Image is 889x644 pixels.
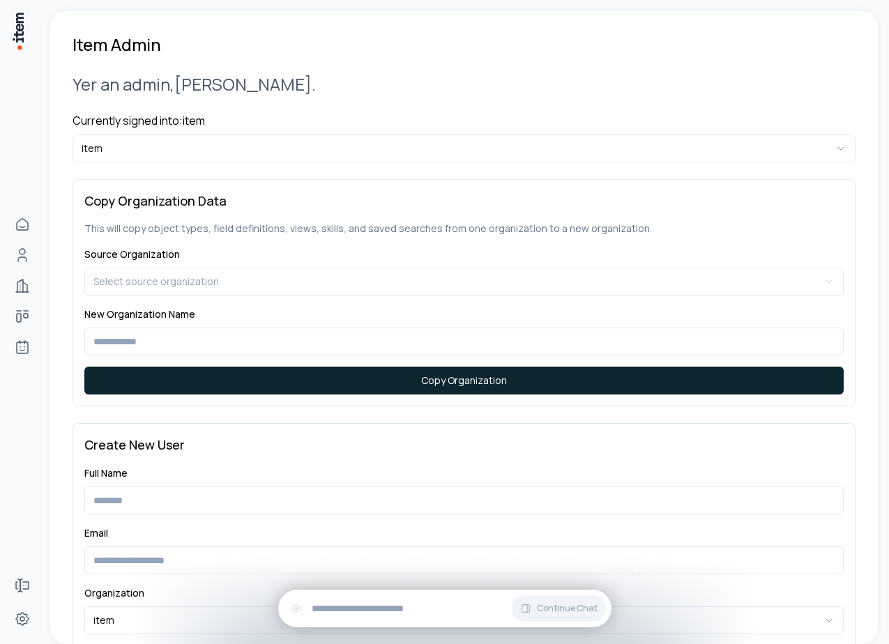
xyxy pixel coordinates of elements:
[73,72,856,95] h2: Yer an admin, [PERSON_NAME] .
[537,603,598,614] span: Continue Chat
[84,191,844,210] h3: Copy Organization Data
[11,11,25,51] img: Item Brain Logo
[8,241,36,269] a: Contacts
[73,33,161,56] h1: Item Admin
[8,605,36,633] a: Settings
[84,307,195,321] label: New Organization Name
[512,595,606,622] button: Continue Chat
[84,222,844,236] p: This will copy object types, field definitions, views, skills, and saved searches from one organi...
[84,586,144,599] label: Organization
[84,367,844,394] button: Copy Organization
[84,247,180,261] label: Source Organization
[278,590,611,627] div: Continue Chat
[8,302,36,330] a: deals
[8,272,36,300] a: Companies
[8,572,36,599] a: Forms
[84,435,844,454] h3: Create New User
[8,333,36,361] a: Agents
[84,526,108,539] label: Email
[84,466,128,480] label: Full Name
[73,112,856,129] h4: Currently signed into: item
[8,210,36,238] a: Home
